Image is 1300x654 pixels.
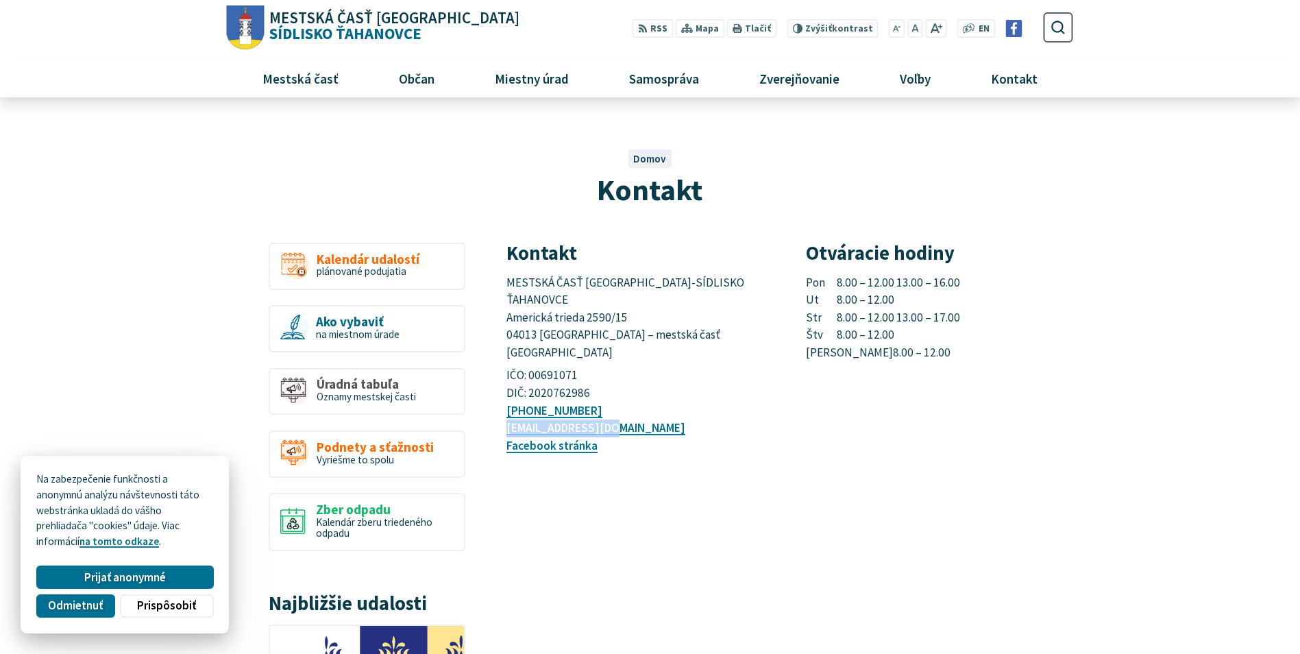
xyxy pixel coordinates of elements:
a: Facebook stránka [506,438,598,453]
span: plánované podujatia [317,265,406,278]
button: Tlačiť [727,19,776,38]
a: Občan [373,60,459,97]
a: Kalendár udalostí plánované podujatia [269,243,465,290]
span: Samospráva [624,60,704,97]
span: RSS [650,22,667,36]
span: Pon [806,274,837,292]
p: 8.00 – 12.00 13.00 – 16.00 8.00 – 12.00 8.00 – 12.00 13.00 – 17.00 8.00 – 12.00 8.00 – 12.00 [806,274,1073,362]
button: Prispôsobiť [120,594,213,618]
a: Úradná tabuľa Oznamy mestskej časti [269,368,465,415]
span: Voľby [895,60,936,97]
span: Odmietnuť [48,598,103,613]
a: Podnety a sťažnosti Vyriešme to spolu [269,431,465,478]
button: Zvýšiťkontrast [787,19,878,38]
h3: Kontakt [506,243,774,264]
span: EN [979,22,990,36]
span: Miestny úrad [489,60,574,97]
span: Kalendár zberu triedeného odpadu [316,516,432,540]
p: Na zabezpečenie funkčnosti a anonymnú analýzu návštevnosti táto webstránka ukladá do vášho prehli... [36,472,213,550]
a: [PHONE_NUMBER] [506,403,602,418]
span: Zverejňovanie [754,60,844,97]
span: Sídlisko Ťahanovce [265,10,520,42]
a: Logo Sídlisko Ťahanovce, prejsť na domovskú stránku. [227,5,519,50]
span: Kontakt [986,60,1043,97]
span: MESTSKÁ ČASŤ [GEOGRAPHIC_DATA]-SÍDLISKO ŤAHANOVCE Americká trieda 2590/15 04013 [GEOGRAPHIC_DATA]... [506,275,746,361]
span: Štv [806,326,837,344]
a: Mestská časť [237,60,363,97]
span: Prispôsobiť [137,598,196,613]
span: Tlačiť [745,23,771,34]
a: Miestny úrad [469,60,593,97]
p: IČO: 00691071 DIČ: 2020762986 [506,367,774,402]
button: Zmenšiť veľkosť písma [889,19,905,38]
span: Mestská časť [GEOGRAPHIC_DATA] [269,10,519,26]
a: Samospráva [604,60,724,97]
span: Ut [806,291,837,309]
a: Zber odpadu Kalendár zberu triedeného odpadu [269,493,465,551]
span: Vyriešme to spolu [317,453,394,466]
a: Zverejňovanie [735,60,865,97]
a: Ako vybaviť na miestnom úrade [269,305,465,352]
span: Mestská časť [257,60,343,97]
a: RSS [633,19,673,38]
h3: Najbližšie udalosti [269,593,465,614]
a: Mapa [676,19,724,38]
span: Zvýšiť [805,23,832,34]
img: Prejsť na Facebook stránku [1005,20,1022,37]
span: Kalendár udalostí [317,252,419,267]
button: Nastaviť pôvodnú veľkosť písma [907,19,922,38]
span: na miestnom úrade [316,328,400,341]
a: Domov [633,152,666,165]
button: Prijať anonymné [36,566,213,589]
span: Zber odpadu [316,502,454,517]
img: Prejsť na domovskú stránku [227,5,265,50]
span: kontrast [805,23,873,34]
span: Oznamy mestskej časti [317,390,416,403]
a: [EMAIL_ADDRESS][DOMAIN_NAME] [506,420,685,435]
span: Str [806,309,837,327]
span: Podnety a sťažnosti [317,440,434,455]
button: Zväčšiť veľkosť písma [925,19,946,38]
a: EN [975,22,994,36]
a: Kontakt [966,60,1063,97]
span: [PERSON_NAME] [806,344,893,362]
a: na tomto odkaze [79,535,159,548]
h3: Otváracie hodiny [806,243,1073,264]
span: Prijať anonymné [84,570,166,585]
a: Voľby [875,60,956,97]
span: Mapa [696,22,719,36]
span: Úradná tabuľa [317,377,416,391]
span: Kontakt [597,171,702,208]
span: Občan [393,60,439,97]
span: Ako vybaviť [316,315,400,329]
button: Odmietnuť [36,594,114,618]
